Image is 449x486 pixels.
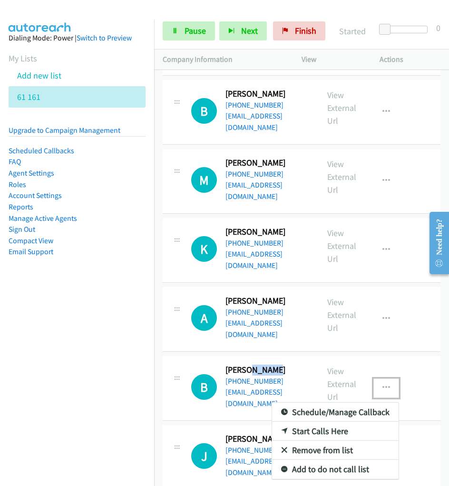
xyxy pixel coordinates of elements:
a: Sign Out [9,225,35,234]
a: Remove from list [272,441,399,460]
a: Add new list [17,70,61,81]
a: Reports [9,202,33,211]
a: Compact View [9,236,53,245]
a: Email Support [9,247,53,256]
a: Roles [9,180,26,189]
a: Account Settings [9,191,62,200]
a: My Lists [9,53,37,64]
div: The call is yet to be attempted [191,443,217,469]
a: Switch to Preview [77,33,132,42]
a: 61 161 [17,91,40,102]
a: Scheduled Callbacks [9,146,74,155]
a: Upgrade to Campaign Management [9,126,120,135]
a: Schedule/Manage Callback [272,403,399,422]
div: Dialing Mode: Power | [9,32,146,44]
a: Manage Active Agents [9,214,77,223]
a: FAQ [9,157,21,166]
h1: J [191,443,217,469]
a: Add to do not call list [272,460,399,479]
a: Agent Settings [9,169,54,178]
iframe: Resource Center [422,205,449,281]
a: Start Calls Here [272,422,399,441]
